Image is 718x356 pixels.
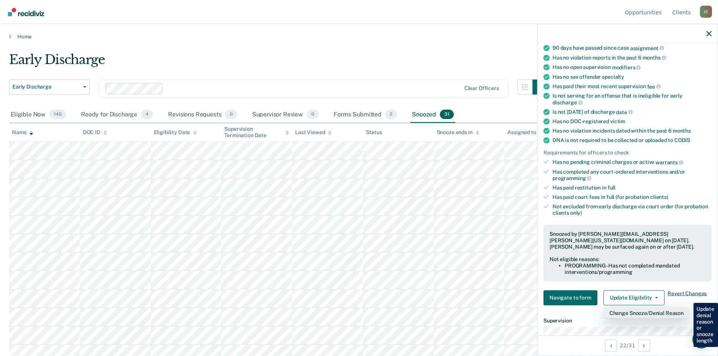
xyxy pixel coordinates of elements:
div: Not excluded from early discharge via court order (for probation clients [553,203,712,216]
span: 0 [307,110,318,119]
div: DNA is not required to be collected or uploaded to [553,137,712,144]
div: Supervisor Review [251,107,320,123]
div: Snooze ends in [437,129,479,136]
div: Assigned to [507,129,543,136]
div: Has no violation reports in the past 6 [553,54,712,61]
div: Snoozed [410,107,455,123]
div: J C [700,6,712,18]
div: Snoozed by [PERSON_NAME][EMAIL_ADDRESS][PERSON_NAME][US_STATE][DOMAIN_NAME] on [DATE]. [PERSON_NA... [550,231,706,250]
div: Status [366,129,382,136]
div: Is not serving for an offense that is ineligible for early [553,93,712,105]
span: months [673,128,691,134]
span: victim [610,118,625,124]
span: only) [570,209,582,215]
span: 31 [440,110,454,119]
div: Has no pending criminal charges or active [553,159,712,166]
div: Has paid restitution in [553,185,712,191]
div: Has no violation incidents dated within the past 6 [553,128,712,134]
div: Is not [DATE] of discharge [553,108,712,115]
div: Last Viewed [295,129,332,136]
span: 0 [225,110,237,119]
span: warrants [655,159,683,165]
div: Supervision Termination Date [224,126,289,139]
dt: Supervision [543,317,712,324]
span: full [608,185,615,191]
span: discharge [553,99,583,105]
span: date [616,109,632,115]
span: specialty [602,73,624,79]
span: programming [553,175,591,181]
span: months [643,55,666,61]
div: Has no open supervision [553,64,712,71]
button: Update Eligibility [603,290,664,305]
div: Has no DOC-registered [553,118,712,125]
span: fee [647,83,661,89]
button: Profile dropdown button [700,6,712,18]
div: Not eligible reasons: [550,256,706,263]
span: clients) [650,194,668,200]
div: Has completed any court-ordered interventions and/or [553,168,712,181]
img: Recidiviz [8,8,44,16]
button: Navigate to form [543,290,597,305]
div: Forms Submitted [332,107,398,123]
li: PROGRAMMING - Has not completed mandated interventions/programming [565,263,706,275]
a: Navigate to form link [543,290,600,305]
span: modifiers [612,64,641,70]
div: 22 / 31 [537,335,718,355]
span: assignment [630,45,664,51]
button: Previous Opportunity [605,339,617,351]
div: 90 days have passed since case [553,44,712,51]
div: DOC ID [83,129,107,136]
div: Clear officers [464,85,499,92]
span: CODIS [674,137,690,143]
span: Revert Changes [667,290,707,305]
span: Early Discharge [12,84,80,90]
div: Early Discharge [9,52,548,73]
div: Has paid court fees in full (for probation [553,194,712,200]
div: Has no sex offender [553,73,712,80]
div: Has paid their most recent supervision [553,83,712,90]
div: Revisions Requests [167,107,238,123]
button: Next Opportunity [638,339,650,351]
div: Dropdown Menu [603,307,690,319]
span: 140 [49,110,66,119]
div: Ready for Discharge [80,107,155,123]
span: 2 [385,110,397,119]
div: Open Intercom Messenger [692,330,710,348]
span: 4 [141,110,153,119]
div: Eligible Now [9,107,67,123]
div: Requirements for officers to check [543,150,712,156]
div: Eligibility Date [154,129,197,136]
a: Home [9,33,709,40]
div: Name [12,129,33,136]
button: Change Snooze/Denial Reason [603,307,690,319]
